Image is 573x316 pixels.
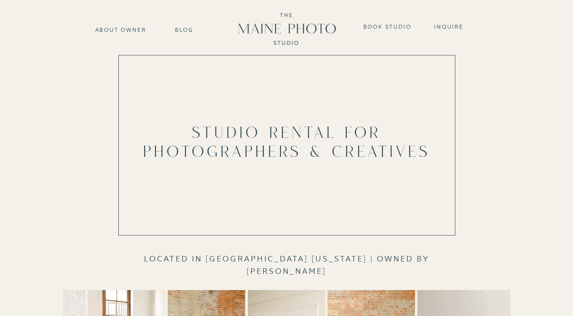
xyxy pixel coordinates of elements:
[127,252,446,296] h2: Located in [GEOGRAPHIC_DATA] [US_STATE] | Owned by [PERSON_NAME]
[92,26,149,32] a: about Owner
[361,22,414,29] a: Book Studio
[165,26,204,32] a: Blog
[429,22,469,29] a: Inquire
[123,58,451,231] video: Your browser does not support the video tag.
[119,123,455,186] h1: Studio Rental for Photographers & Creatives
